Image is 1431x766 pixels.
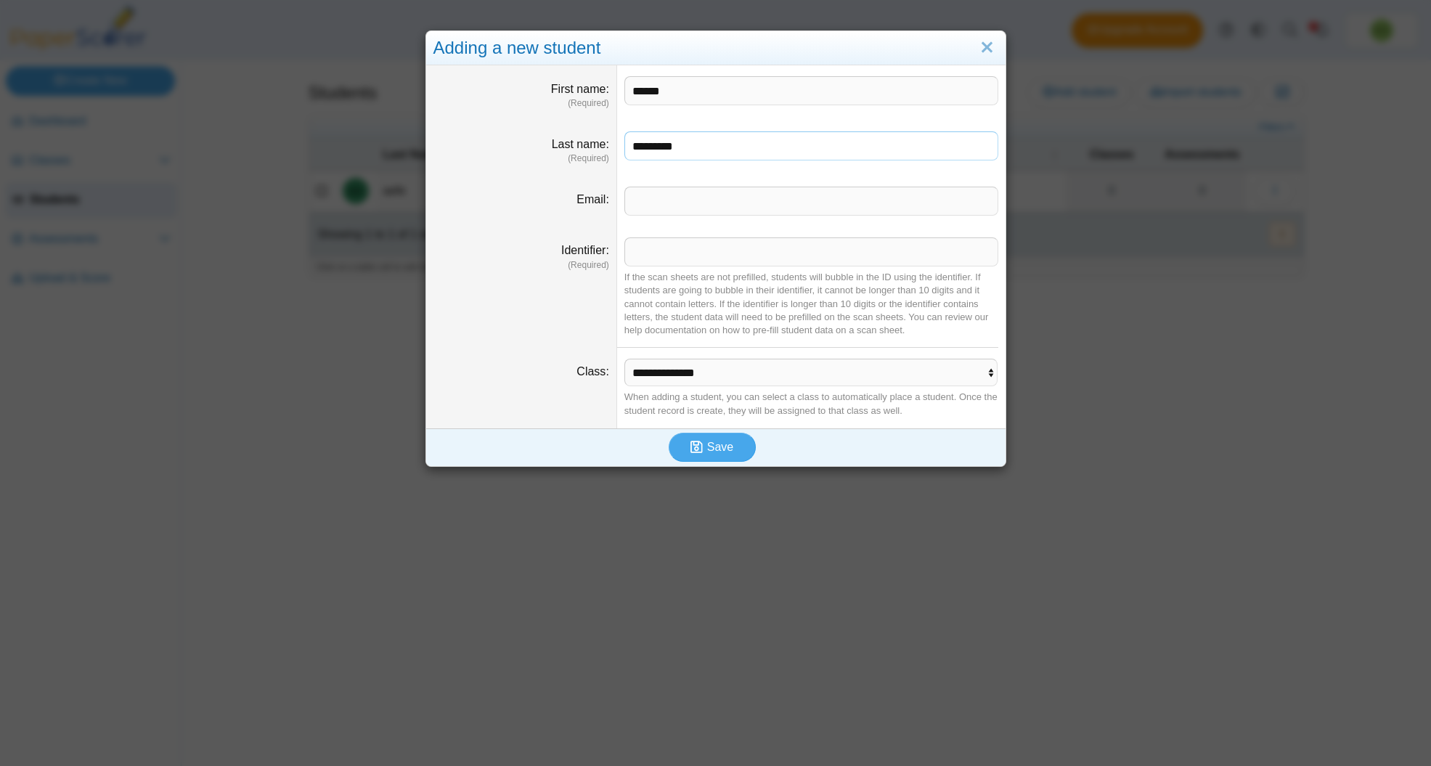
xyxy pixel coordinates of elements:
[576,193,608,205] label: Email
[433,259,609,272] dfn: (Required)
[552,138,609,150] label: Last name
[707,441,733,453] span: Save
[624,271,998,337] div: If the scan sheets are not prefilled, students will bubble in the ID using the identifier. If stu...
[976,36,998,60] a: Close
[426,31,1006,65] div: Adding a new student
[551,83,609,95] label: First name
[576,365,608,378] label: Class
[561,244,609,256] label: Identifier
[624,391,998,417] div: When adding a student, you can select a class to automatically place a student. Once the student ...
[669,433,756,462] button: Save
[433,152,609,165] dfn: (Required)
[433,97,609,110] dfn: (Required)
